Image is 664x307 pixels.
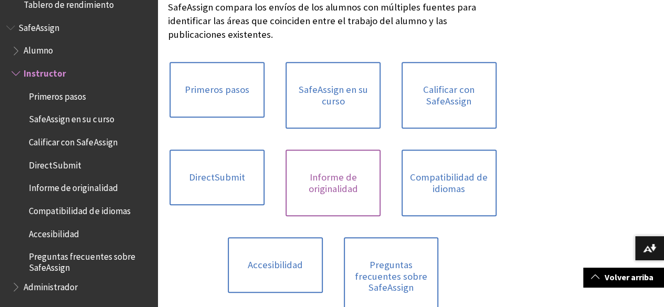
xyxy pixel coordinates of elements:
[29,179,118,194] span: Informe de originalidad
[228,237,323,293] a: Accesibilidad
[170,62,265,118] a: Primeros pasos
[29,111,114,125] span: SafeAssign en su curso
[402,150,497,216] a: Compatibilidad de idiomas
[29,248,150,273] span: Preguntas frecuentes sobre SafeAssign
[286,62,381,129] a: SafeAssign en su curso
[29,156,81,171] span: DirectSubmit
[29,133,117,147] span: Calificar con SafeAssign
[24,65,66,79] span: Instructor
[29,202,130,216] span: Compatibilidad de idiomas
[402,62,497,129] a: Calificar con SafeAssign
[170,150,265,205] a: DirectSubmit
[583,268,664,287] a: Volver arriba
[29,225,79,239] span: Accesibilidad
[18,19,59,33] span: SafeAssign
[286,150,381,216] a: Informe de originalidad
[29,88,86,102] span: Primeros pasos
[24,278,78,292] span: Administrador
[24,42,53,56] span: Alumno
[6,19,151,295] nav: Book outline for Blackboard SafeAssign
